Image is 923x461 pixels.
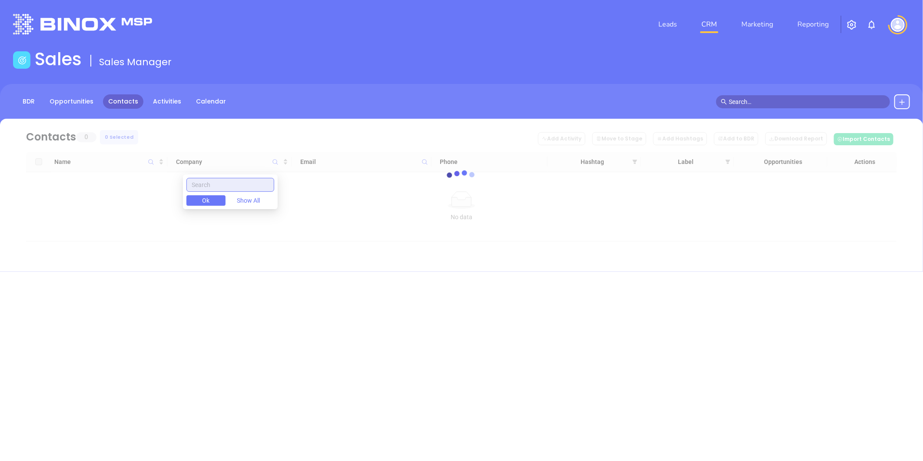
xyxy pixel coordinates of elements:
input: Search… [729,97,885,107]
button: Show All [229,195,268,206]
h1: Sales [35,49,82,70]
a: Activities [148,94,186,109]
a: Marketing [738,16,777,33]
a: Leads [655,16,681,33]
span: search [721,99,727,105]
img: iconSetting [847,20,857,30]
img: logo [13,14,152,34]
span: Show All [237,196,260,205]
a: Opportunities [44,94,99,109]
a: Reporting [794,16,832,33]
a: CRM [698,16,720,33]
a: BDR [17,94,40,109]
button: Ok [186,195,226,206]
img: user [891,18,905,32]
img: iconNotification [867,20,877,30]
a: Calendar [191,94,231,109]
input: Search [186,178,274,192]
a: Contacts [103,94,143,109]
span: Sales Manager [99,55,172,69]
span: Ok [203,196,210,205]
